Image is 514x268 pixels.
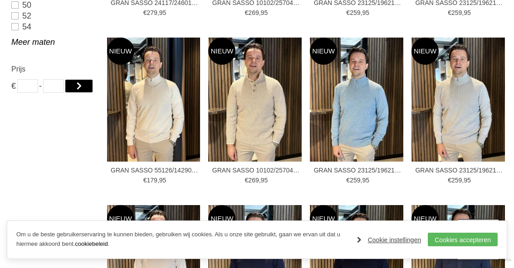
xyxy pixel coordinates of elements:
a: Cookie instellingen [357,233,421,247]
span: , [259,177,261,184]
span: € [448,177,451,184]
span: € [143,9,147,16]
span: 279 [147,9,157,16]
span: , [259,9,261,16]
span: , [157,177,159,184]
span: 269 [248,177,259,184]
span: € [245,177,249,184]
span: 95 [464,9,471,16]
a: 54 [11,21,97,32]
h2: Prijs [11,63,97,75]
span: 95 [159,177,166,184]
a: 52 [11,10,97,21]
span: , [462,177,464,184]
img: GRAN SASSO 55126/14290 Truien [107,38,201,162]
span: , [462,9,464,16]
p: Om u de beste gebruikerservaring te kunnen bieden, gebruiken wij cookies. Als u onze site gebruik... [16,230,348,249]
span: 259 [350,177,360,184]
span: 95 [261,9,268,16]
span: 259 [451,9,462,16]
a: GRAN SASSO 23125/19621 Truien [314,166,402,174]
span: € [143,177,147,184]
span: 95 [362,177,369,184]
span: 95 [159,9,166,16]
span: 259 [451,177,462,184]
span: , [157,9,159,16]
span: € [11,79,16,93]
span: € [346,177,350,184]
span: , [361,177,362,184]
a: GRAN SASSO 55126/14290 Truien [111,166,199,174]
span: 259 [350,9,360,16]
span: 95 [362,9,369,16]
a: cookiebeleid [75,240,108,247]
span: € [346,9,350,16]
span: 95 [261,177,268,184]
a: GRAN SASSO 10102/25704 Truien [212,166,300,174]
span: 269 [248,9,259,16]
a: Terug naar boven [458,219,499,260]
img: GRAN SASSO 23125/19621 Truien [310,38,403,162]
span: 95 [464,177,471,184]
img: GRAN SASSO 10102/25704 Truien [208,38,302,162]
img: GRAN SASSO 23125/19621 Truien [411,38,505,162]
span: - [39,79,42,93]
span: € [245,9,249,16]
a: Cookies accepteren [428,233,498,246]
span: € [448,9,451,16]
a: Meer maten [11,37,97,48]
a: GRAN SASSO 23125/19621 Truien [415,166,503,174]
span: 179 [147,177,157,184]
span: , [361,9,362,16]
